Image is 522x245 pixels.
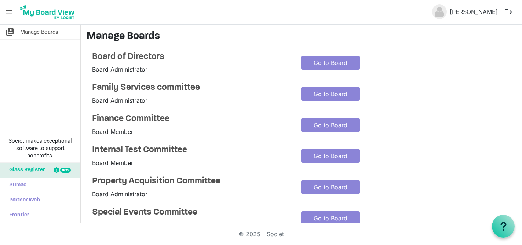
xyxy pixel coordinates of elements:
[238,230,284,238] a: © 2025 - Societ
[301,118,360,132] a: Go to Board
[301,149,360,163] a: Go to Board
[92,128,133,135] span: Board Member
[3,137,77,159] span: Societ makes exceptional software to support nonprofits.
[92,83,290,93] a: Family Services committee
[2,5,16,19] span: menu
[92,159,133,167] span: Board Member
[301,180,360,194] a: Go to Board
[92,114,290,124] a: Finance Committee
[432,4,447,19] img: no-profile-picture.svg
[301,87,360,101] a: Go to Board
[92,66,147,73] span: Board Administrator
[92,176,290,187] a: Property Acquisition Committee
[92,207,290,218] a: Special Events Committee
[60,168,71,173] div: new
[18,3,77,21] img: My Board View Logo
[6,25,14,39] span: switch_account
[92,97,147,104] span: Board Administrator
[92,145,290,156] a: Internal Test Committee
[20,25,58,39] span: Manage Boards
[6,193,40,208] span: Partner Web
[6,208,29,223] span: Frontier
[301,56,360,70] a: Go to Board
[6,178,26,193] span: Sumac
[501,4,516,20] button: logout
[301,211,360,225] a: Go to Board
[87,30,516,43] h3: Manage Boards
[6,163,45,178] span: Glass Register
[92,52,290,62] a: Board of Directors
[447,4,501,19] a: [PERSON_NAME]
[92,190,147,198] span: Board Administrator
[92,221,133,228] span: Board Member
[18,3,80,21] a: My Board View Logo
